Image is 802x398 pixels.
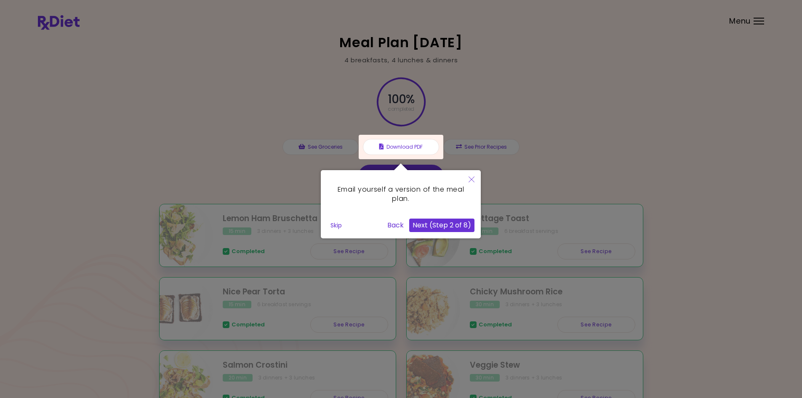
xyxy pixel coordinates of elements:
[409,219,474,232] button: Next (Step 2 of 8)
[462,170,481,190] button: Close
[327,219,345,232] button: Skip
[384,219,407,232] button: Back
[327,176,474,212] div: Email yourself a version of the meal plan.
[321,170,481,238] div: Email yourself a version of the meal plan.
